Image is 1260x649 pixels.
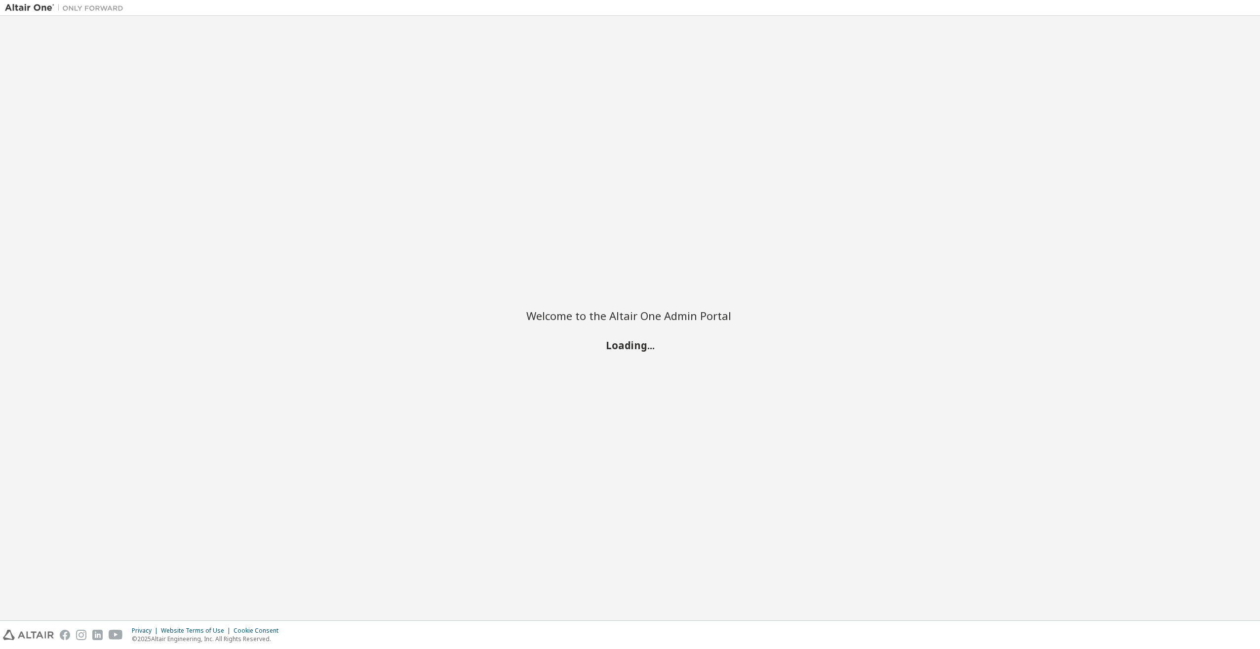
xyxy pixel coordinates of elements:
[109,630,123,640] img: youtube.svg
[3,630,54,640] img: altair_logo.svg
[234,627,284,635] div: Cookie Consent
[76,630,86,640] img: instagram.svg
[526,309,734,323] h2: Welcome to the Altair One Admin Portal
[526,339,734,352] h2: Loading...
[132,635,284,643] p: © 2025 Altair Engineering, Inc. All Rights Reserved.
[132,627,161,635] div: Privacy
[161,627,234,635] div: Website Terms of Use
[5,3,128,13] img: Altair One
[92,630,103,640] img: linkedin.svg
[60,630,70,640] img: facebook.svg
